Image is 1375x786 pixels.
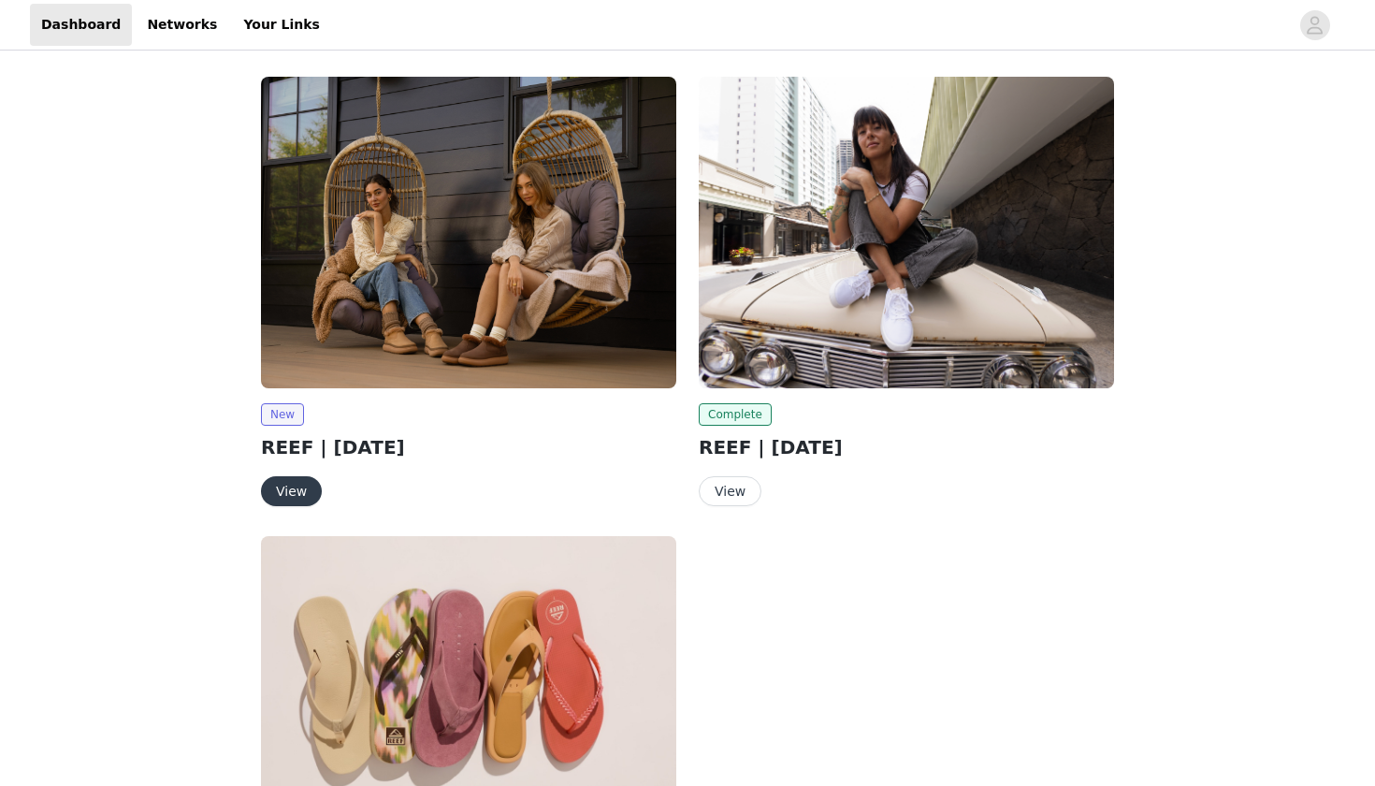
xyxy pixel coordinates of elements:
a: View [699,485,761,499]
a: Dashboard [30,4,132,46]
span: Complete [699,403,772,426]
a: View [261,485,322,499]
h2: REEF | [DATE] [699,433,1114,461]
img: REEF [699,77,1114,388]
img: REEF [261,77,676,388]
button: View [261,476,322,506]
span: New [261,403,304,426]
button: View [699,476,761,506]
a: Networks [136,4,228,46]
h2: REEF | [DATE] [261,433,676,461]
div: avatar [1306,10,1324,40]
a: Your Links [232,4,331,46]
